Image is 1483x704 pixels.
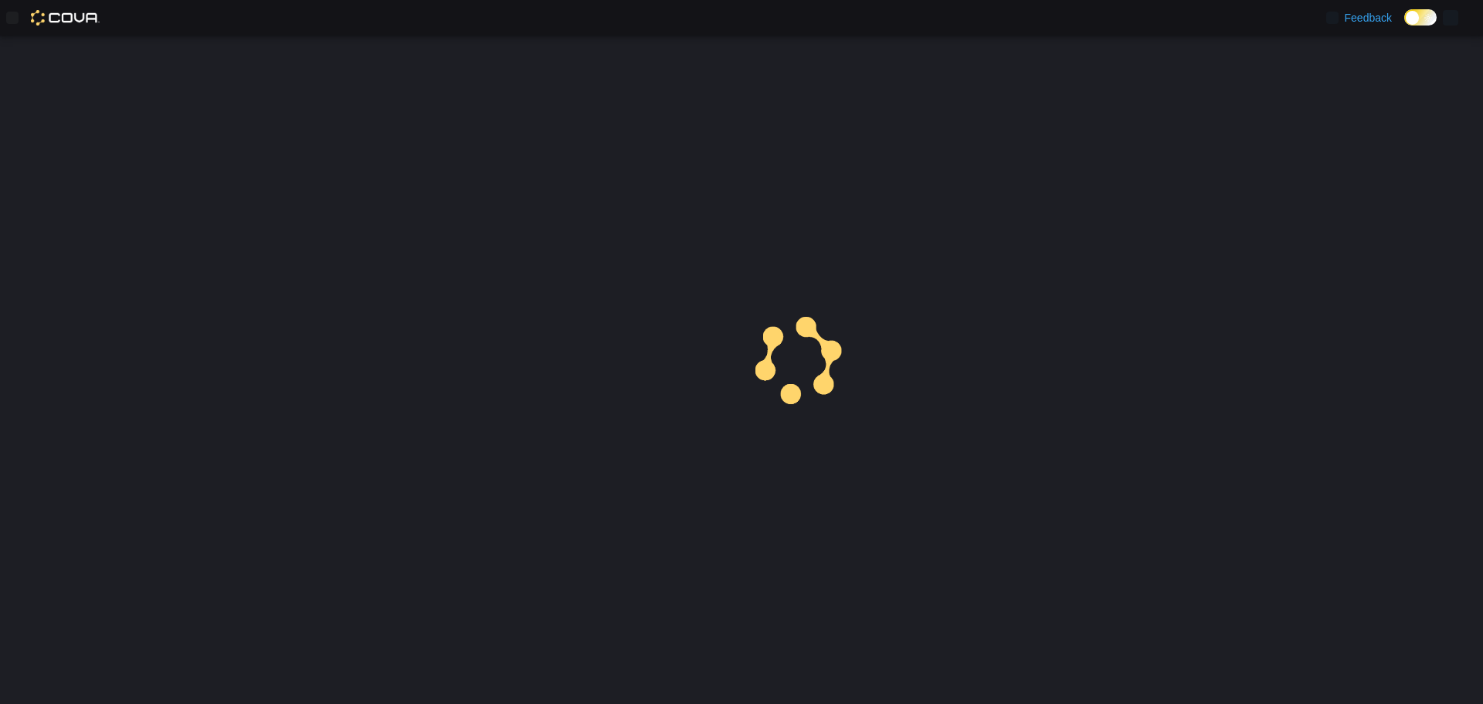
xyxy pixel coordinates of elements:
input: Dark Mode [1404,9,1437,26]
span: Feedback [1345,10,1392,26]
a: Feedback [1320,2,1398,33]
img: cova-loader [741,303,857,419]
img: Cova [31,10,100,26]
